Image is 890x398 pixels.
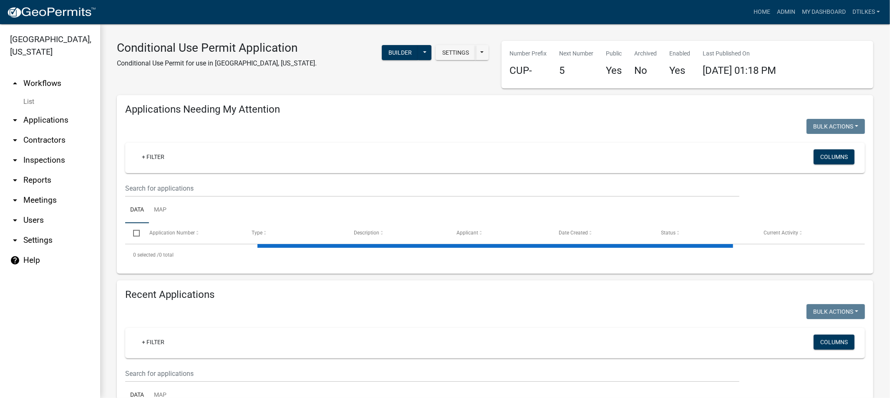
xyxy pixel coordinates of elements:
[244,223,346,243] datatable-header-cell: Type
[799,4,849,20] a: My Dashboard
[606,65,622,77] h4: Yes
[10,195,20,205] i: arrow_drop_down
[125,244,865,265] div: 0 total
[560,65,594,77] h4: 5
[135,335,171,350] a: + Filter
[703,49,777,58] p: Last Published On
[814,335,855,350] button: Columns
[814,149,855,164] button: Columns
[635,65,657,77] h4: No
[510,65,547,77] h4: CUP-
[354,230,379,236] span: Description
[125,289,865,301] h4: Recent Applications
[125,223,141,243] datatable-header-cell: Select
[125,365,739,382] input: Search for applications
[382,45,419,60] button: Builder
[10,215,20,225] i: arrow_drop_down
[436,45,476,60] button: Settings
[10,235,20,245] i: arrow_drop_down
[10,135,20,145] i: arrow_drop_down
[346,223,448,243] datatable-header-cell: Description
[807,119,865,134] button: Bulk Actions
[135,149,171,164] a: + Filter
[10,255,20,265] i: help
[764,230,798,236] span: Current Activity
[125,103,865,116] h4: Applications Needing My Attention
[849,4,883,20] a: dtilkes
[510,49,547,58] p: Number Prefix
[807,304,865,319] button: Bulk Actions
[703,65,777,76] span: [DATE] 01:18 PM
[149,197,171,224] a: Map
[125,180,739,197] input: Search for applications
[141,223,243,243] datatable-header-cell: Application Number
[774,4,799,20] a: Admin
[10,155,20,165] i: arrow_drop_down
[10,175,20,185] i: arrow_drop_down
[756,223,858,243] datatable-header-cell: Current Activity
[449,223,551,243] datatable-header-cell: Applicant
[606,49,622,58] p: Public
[551,223,653,243] datatable-header-cell: Date Created
[117,58,317,68] p: Conditional Use Permit for use in [GEOGRAPHIC_DATA], [US_STATE].
[560,49,594,58] p: Next Number
[10,115,20,125] i: arrow_drop_down
[456,230,478,236] span: Applicant
[149,230,195,236] span: Application Number
[670,49,691,58] p: Enabled
[635,49,657,58] p: Archived
[750,4,774,20] a: Home
[559,230,588,236] span: Date Created
[117,41,317,55] h3: Conditional Use Permit Application
[125,197,149,224] a: Data
[133,252,159,258] span: 0 selected /
[670,65,691,77] h4: Yes
[661,230,676,236] span: Status
[10,78,20,88] i: arrow_drop_up
[653,223,755,243] datatable-header-cell: Status
[252,230,262,236] span: Type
